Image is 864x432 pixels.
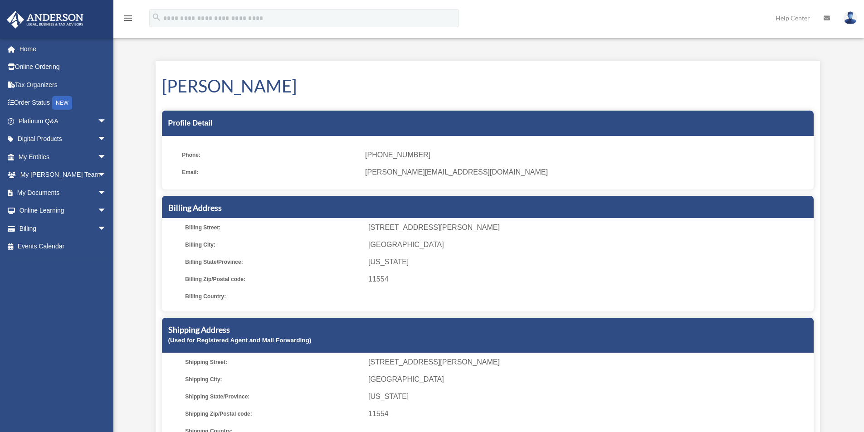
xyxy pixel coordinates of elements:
[185,290,362,303] span: Billing Country:
[4,11,86,29] img: Anderson Advisors Platinum Portal
[6,76,120,94] a: Tax Organizers
[185,256,362,268] span: Billing State/Province:
[368,390,810,403] span: [US_STATE]
[98,202,116,220] span: arrow_drop_down
[6,94,120,112] a: Order StatusNEW
[98,219,116,238] span: arrow_drop_down
[6,58,120,76] a: Online Ordering
[185,238,362,251] span: Billing City:
[185,273,362,286] span: Billing Zip/Postal code:
[185,390,362,403] span: Shipping State/Province:
[122,13,133,24] i: menu
[182,166,359,179] span: Email:
[6,112,120,130] a: Platinum Q&Aarrow_drop_down
[151,12,161,22] i: search
[844,11,857,24] img: User Pic
[122,16,133,24] a: menu
[368,373,810,386] span: [GEOGRAPHIC_DATA]
[168,324,807,335] h5: Shipping Address
[6,130,120,148] a: Digital Productsarrow_drop_down
[162,111,814,136] div: Profile Detail
[98,148,116,166] span: arrow_drop_down
[6,202,120,220] a: Online Learningarrow_drop_down
[52,96,72,110] div: NEW
[98,130,116,149] span: arrow_drop_down
[368,256,810,268] span: [US_STATE]
[98,184,116,202] span: arrow_drop_down
[6,219,120,238] a: Billingarrow_drop_down
[368,221,810,234] span: [STREET_ADDRESS][PERSON_NAME]
[185,356,362,369] span: Shipping Street:
[6,238,120,256] a: Events Calendar
[185,373,362,386] span: Shipping City:
[368,238,810,251] span: [GEOGRAPHIC_DATA]
[6,184,120,202] a: My Documentsarrow_drop_down
[368,408,810,420] span: 11554
[368,356,810,369] span: [STREET_ADDRESS][PERSON_NAME]
[365,149,807,161] span: [PHONE_NUMBER]
[185,221,362,234] span: Billing Street:
[6,148,120,166] a: My Entitiesarrow_drop_down
[182,149,359,161] span: Phone:
[365,166,807,179] span: [PERSON_NAME][EMAIL_ADDRESS][DOMAIN_NAME]
[368,273,810,286] span: 11554
[6,166,120,184] a: My [PERSON_NAME] Teamarrow_drop_down
[98,166,116,184] span: arrow_drop_down
[185,408,362,420] span: Shipping Zip/Postal code:
[98,112,116,131] span: arrow_drop_down
[6,40,120,58] a: Home
[162,74,814,98] h1: [PERSON_NAME]
[168,337,312,344] small: (Used for Registered Agent and Mail Forwarding)
[168,202,807,214] h5: Billing Address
